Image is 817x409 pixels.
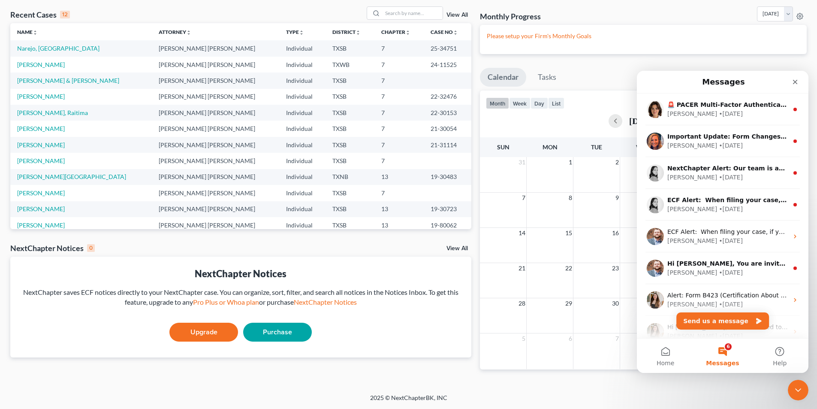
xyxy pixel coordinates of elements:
img: Profile image for Kelly [10,221,27,238]
i: unfold_more [453,30,458,35]
td: 19-30483 [424,169,471,185]
td: [PERSON_NAME] [PERSON_NAME] [152,153,279,169]
a: [PERSON_NAME] [17,61,65,68]
td: Individual [279,169,326,185]
a: Attorneyunfold_more [159,29,191,35]
button: Help [115,268,172,302]
button: week [509,97,531,109]
td: [PERSON_NAME] [PERSON_NAME] [152,89,279,105]
span: Home [20,289,37,295]
a: View All [446,12,468,18]
td: TXSB [326,89,374,105]
div: [PERSON_NAME] [30,166,80,175]
button: list [548,97,564,109]
td: 7 [374,57,424,73]
td: Individual [279,89,326,105]
span: 29 [564,298,573,309]
td: 21-31114 [424,137,471,153]
span: 7 [521,193,526,203]
td: TXSB [326,137,374,153]
div: [PERSON_NAME] [30,134,80,143]
a: NextChapter Notices [294,298,357,306]
td: TXNB [326,169,374,185]
span: 30 [611,298,620,309]
td: 19-80062 [424,217,471,233]
a: [PERSON_NAME][GEOGRAPHIC_DATA] [17,173,126,180]
td: [PERSON_NAME] [PERSON_NAME] [152,73,279,88]
i: unfold_more [405,30,410,35]
td: 13 [374,217,424,233]
a: Case Nounfold_more [431,29,458,35]
h3: Monthly Progress [480,11,541,21]
div: [PERSON_NAME] [30,229,80,238]
td: Individual [279,73,326,88]
button: Messages [57,268,114,302]
span: 16 [611,228,620,238]
span: 31 [518,157,526,167]
div: NextChapter Notices [17,267,464,280]
td: [PERSON_NAME] [PERSON_NAME] [152,137,279,153]
div: NextChapter Notices [10,243,95,253]
span: 9 [615,193,620,203]
span: 22 [564,263,573,273]
span: 5 [521,333,526,344]
td: 7 [374,185,424,201]
td: 7 [374,105,424,121]
td: 7 [374,73,424,88]
td: [PERSON_NAME] [PERSON_NAME] [152,105,279,121]
iframe: Intercom live chat [788,380,808,400]
span: Messages [69,289,102,295]
td: TXSB [326,105,374,121]
span: 1 [568,157,573,167]
div: • [DATE] [82,166,106,175]
a: [PERSON_NAME] [17,141,65,148]
a: Upgrade [169,323,238,342]
span: Sun [497,143,509,151]
td: TXWB [326,57,374,73]
a: Narejo, [GEOGRAPHIC_DATA] [17,45,99,52]
div: 2025 © NextChapterBK, INC [164,394,653,409]
td: Individual [279,217,326,233]
td: [PERSON_NAME] [PERSON_NAME] [152,217,279,233]
div: • [DATE] [82,261,106,270]
a: [PERSON_NAME] [17,157,65,164]
a: Pro Plus or Whoa plan [193,298,259,306]
td: 24-11525 [424,57,471,73]
a: Nameunfold_more [17,29,38,35]
a: [PERSON_NAME], Raitima [17,109,88,116]
div: • [DATE] [82,229,106,238]
span: Hi [PERSON_NAME], We are excited to announce NextChapter's [DATE][DATE] deal! Purchase or upgrade... [30,253,679,260]
td: [PERSON_NAME] [PERSON_NAME] [152,40,279,56]
button: Send us a message [39,242,132,259]
td: 7 [374,89,424,105]
td: Individual [279,153,326,169]
span: 28 [518,298,526,309]
td: 13 [374,201,424,217]
div: 12 [60,11,70,18]
div: • [DATE] [82,197,106,206]
span: 2 [615,157,620,167]
a: [PERSON_NAME] [17,205,65,212]
i: unfold_more [356,30,361,35]
span: Mon [543,143,558,151]
div: [PERSON_NAME] [30,197,80,206]
td: TXSB [326,40,374,56]
i: unfold_more [299,30,304,35]
span: 15 [564,228,573,238]
img: Profile image for Lindsey [10,125,27,142]
div: 0 [87,244,95,252]
p: Please setup your Firm's Monthly Goals [487,32,800,40]
div: NextChapter saves ECF notices directly to your NextChapter case. You can organize, sort, filter, ... [17,288,464,307]
td: 7 [374,121,424,136]
span: 7 [615,333,620,344]
td: TXSB [326,217,374,233]
td: 7 [374,137,424,153]
div: [PERSON_NAME] [30,261,80,270]
a: Typeunfold_more [286,29,304,35]
span: 21 [518,263,526,273]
